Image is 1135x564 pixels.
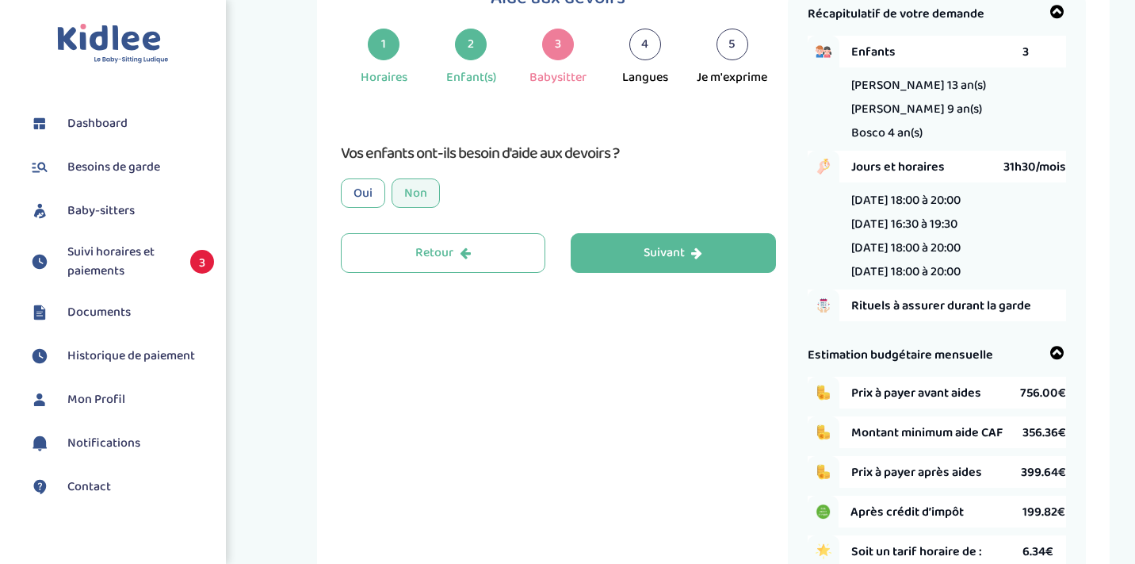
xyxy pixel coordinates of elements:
[28,155,52,179] img: besoin.svg
[392,178,440,208] div: Non
[808,345,993,365] span: Estimation budgétaire mensuelle
[67,201,135,221] span: Baby-sitters
[851,99,982,119] span: [PERSON_NAME] 9 an(s)
[57,24,169,64] img: logo.svg
[1003,157,1066,177] span: 31h30/mois
[697,68,767,87] div: Je m'exprime
[67,347,195,366] span: Historique de paiement
[808,36,839,67] img: boy_girl.png
[542,29,574,60] div: 3
[850,502,1022,522] span: Après crédit d’impôt
[415,244,471,263] div: Retour
[851,423,1022,443] span: Montant minimum aide CAF
[808,151,839,182] img: hand_clock.png
[851,157,1003,177] span: Jours et horaires
[190,250,214,274] span: 3
[851,190,961,210] li: [DATE] 18:00 à 20:00
[28,388,52,412] img: profil.svg
[28,112,214,136] a: Dashboard
[67,434,140,453] span: Notifications
[67,390,125,409] span: Mon Profil
[808,4,984,24] span: Récapitulatif de votre demande
[28,301,52,324] img: documents.svg
[851,42,1023,62] span: Enfants
[851,123,923,143] span: Bosco 4 an(s)
[851,262,961,282] li: [DATE] 18:00 à 20:00
[851,296,1066,316] span: Rituels à assurer durant la garde
[28,243,214,281] a: Suivi horaires et paiements 3
[1022,423,1066,443] span: 356.36€
[1022,502,1065,522] span: 199.82€
[1021,462,1066,482] span: 399.64€
[808,377,839,409] img: coins.png
[341,178,385,208] div: Oui
[28,344,52,368] img: suivihoraire.svg
[851,214,961,234] li: [DATE] 16:30 à 19:30
[455,29,487,60] div: 2
[629,29,661,60] div: 4
[28,250,52,274] img: suivihoraire.svg
[28,155,214,179] a: Besoins de garde
[446,68,496,87] div: Enfant(s)
[361,68,407,87] div: Horaires
[851,542,1023,562] span: Soit un tarif horaire de :
[28,301,214,324] a: Documents
[28,475,52,499] img: contact.svg
[28,475,214,499] a: Contact
[851,238,961,258] li: [DATE] 18:00 à 20:00
[808,416,839,448] img: coins.png
[28,199,52,223] img: babysitters.svg
[1022,42,1029,62] span: 3
[28,388,214,412] a: Mon Profil
[28,199,214,223] a: Baby-sitters
[341,233,546,273] button: Retour
[808,496,839,528] img: credit_impot.PNG
[67,478,111,497] span: Contact
[717,29,748,60] div: 5
[851,383,1020,403] span: Prix à payer avant aides
[529,68,587,87] div: Babysitter
[28,432,52,455] img: notification.svg
[67,243,174,281] span: Suivi horaires et paiements
[67,158,160,177] span: Besoins de garde
[571,233,776,273] button: Suivant
[67,303,131,322] span: Documents
[368,29,399,60] div: 1
[622,68,668,87] div: Langues
[28,344,214,368] a: Historique de paiement
[28,432,214,455] a: Notifications
[1020,383,1066,403] span: 756.00€
[808,290,839,321] img: hand_to_do_list.png
[644,244,702,263] div: Suivant
[341,140,776,166] h1: Vos enfants ont-ils besoin d'aide aux devoirs ?
[1022,542,1053,562] span: 6.34€
[28,112,52,136] img: dashboard.svg
[808,456,839,488] img: coins.png
[851,462,1021,482] span: Prix à payer après aides
[67,114,128,133] span: Dashboard
[851,75,986,95] span: [PERSON_NAME] 13 an(s)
